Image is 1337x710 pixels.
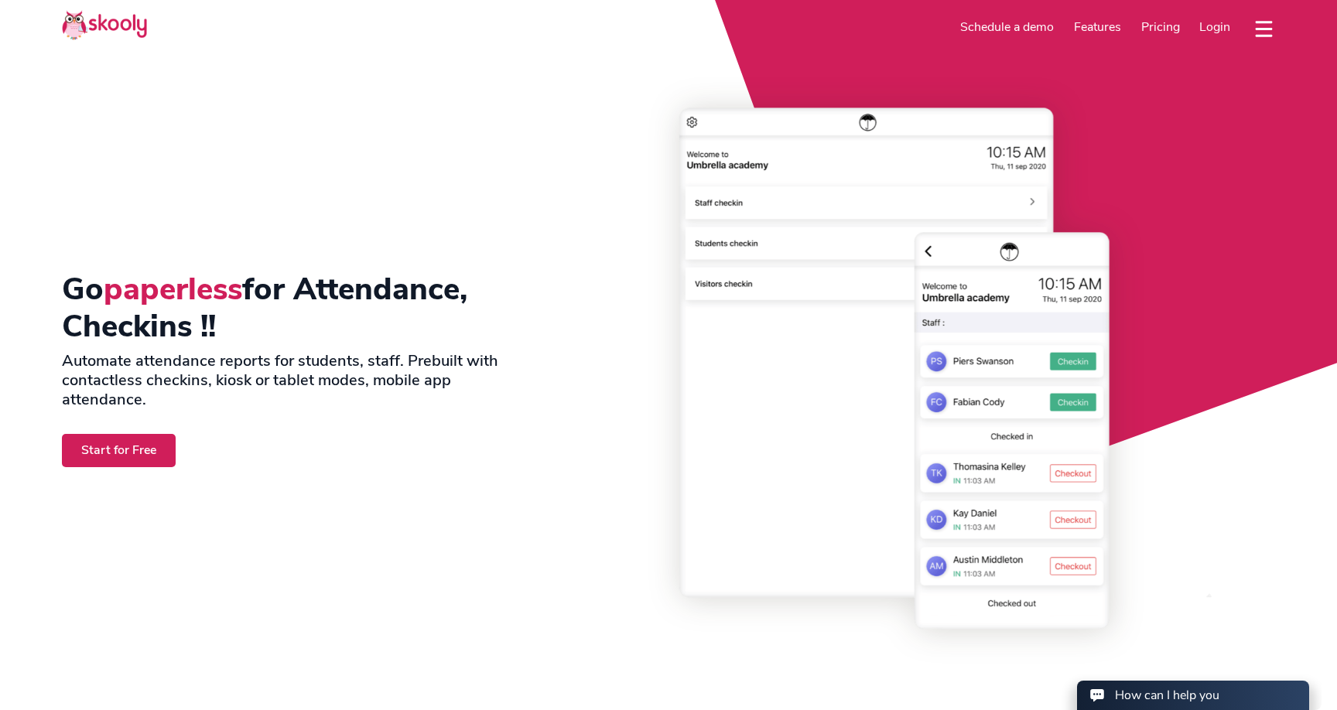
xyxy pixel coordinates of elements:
h2: Automate attendance reports for students, staff. Prebuilt with contactless checkins, kiosk or tab... [62,351,522,409]
h1: Go for Attendance, Checkins !! [62,271,522,345]
button: dropdown menu [1253,11,1275,46]
span: Pricing [1141,19,1180,36]
span: paperless [104,268,242,310]
span: Login [1199,19,1230,36]
a: Features [1064,15,1131,39]
a: Start for Free [62,434,176,467]
a: Login [1189,15,1240,39]
a: Schedule a demo [951,15,1065,39]
img: Skooly [62,10,147,40]
a: Pricing [1131,15,1190,39]
img: Student Attendance Management Software & App - <span class='notranslate'>Skooly | Try for Free [547,93,1275,644]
